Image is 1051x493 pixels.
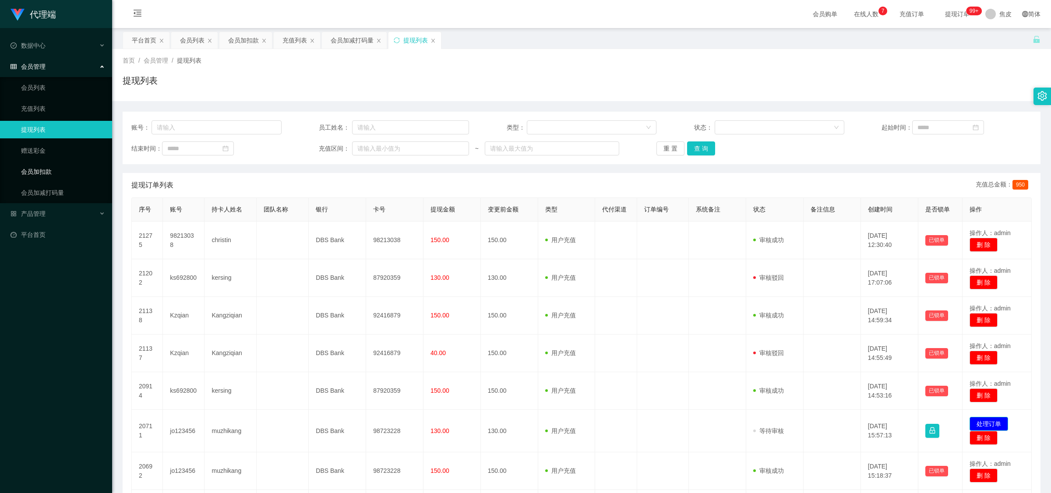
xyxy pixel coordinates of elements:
[507,123,527,132] span: 类型：
[309,452,366,490] td: DBS Bank
[123,74,158,87] h1: 提现列表
[132,222,163,259] td: 21275
[131,144,162,153] span: 结束时间：
[970,342,1011,349] span: 操作人：admin
[481,410,538,452] td: 130.00
[180,32,205,49] div: 会员列表
[753,349,784,356] span: 审核驳回
[545,206,557,213] span: 类型
[11,63,17,70] i: 图标: table
[656,141,684,155] button: 重 置
[545,236,576,243] span: 用户充值
[132,372,163,410] td: 20914
[163,222,205,259] td: 98213038
[753,467,784,474] span: 审核成功
[687,141,715,155] button: 查 询
[430,467,449,474] span: 150.00
[132,335,163,372] td: 21137
[834,125,839,131] i: 图标: down
[310,38,315,43] i: 图标: close
[970,267,1011,274] span: 操作人：admin
[373,206,385,213] span: 卡号
[132,297,163,335] td: 21138
[207,38,212,43] i: 图标: close
[282,32,307,49] div: 充值列表
[976,180,1032,190] div: 充值总金额：
[481,335,538,372] td: 150.00
[123,57,135,64] span: 首页
[861,259,918,297] td: [DATE] 17:07:06
[430,349,446,356] span: 40.00
[403,32,428,49] div: 提现列表
[970,229,1011,236] span: 操作人：admin
[545,427,576,434] span: 用户充值
[970,380,1011,387] span: 操作人：admin
[861,410,918,452] td: [DATE] 15:57:13
[177,57,201,64] span: 提现列表
[469,144,485,153] span: ~
[925,273,948,283] button: 已锁单
[753,427,784,434] span: 等待审核
[376,38,381,43] i: 图标: close
[970,468,998,482] button: 删 除
[366,452,423,490] td: 98723228
[205,372,257,410] td: kersing
[205,335,257,372] td: Kangziqian
[163,372,205,410] td: ks692800
[925,235,948,246] button: 已锁单
[144,57,168,64] span: 会员管理
[352,141,469,155] input: 请输入最小值为
[366,372,423,410] td: 87920359
[694,123,715,132] span: 状态：
[970,275,998,289] button: 删 除
[21,163,105,180] a: 会员加扣款
[970,417,1008,431] button: 处理订单
[861,372,918,410] td: [DATE] 14:53:16
[966,7,982,15] sup: 1159
[970,206,982,213] span: 操作
[159,38,164,43] i: 图标: close
[309,335,366,372] td: DBS Bank
[309,259,366,297] td: DBS Bank
[861,222,918,259] td: [DATE] 12:30:40
[481,222,538,259] td: 150.00
[172,57,173,64] span: /
[481,259,538,297] td: 130.00
[21,184,105,201] a: 会员加减打码量
[1037,91,1047,101] i: 图标: setting
[366,335,423,372] td: 92416879
[861,297,918,335] td: [DATE] 14:59:34
[753,387,784,394] span: 审核成功
[753,236,784,243] span: 审核成功
[319,123,352,132] span: 员工姓名：
[139,206,151,213] span: 序号
[11,210,46,217] span: 产品管理
[163,259,205,297] td: ks692800
[21,121,105,138] a: 提现列表
[11,63,46,70] span: 会员管理
[430,274,449,281] span: 130.00
[366,259,423,297] td: 87920359
[394,37,400,43] i: 图标: sync
[430,236,449,243] span: 150.00
[21,100,105,117] a: 充值列表
[430,38,436,43] i: 图标: close
[21,79,105,96] a: 会员列表
[170,206,182,213] span: 账号
[132,32,156,49] div: 平台首页
[430,312,449,319] span: 150.00
[850,11,883,17] span: 在线人数
[868,206,892,213] span: 创建时间
[205,222,257,259] td: christin
[970,460,1011,467] span: 操作人：admin
[430,427,449,434] span: 130.00
[925,386,948,396] button: 已锁单
[132,259,163,297] td: 21202
[11,42,17,49] i: 图标: check-circle-o
[21,142,105,159] a: 赠送彩金
[309,222,366,259] td: DBS Bank
[264,206,288,213] span: 团队名称
[132,452,163,490] td: 20692
[212,206,242,213] span: 持卡人姓名
[163,410,205,452] td: jo123456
